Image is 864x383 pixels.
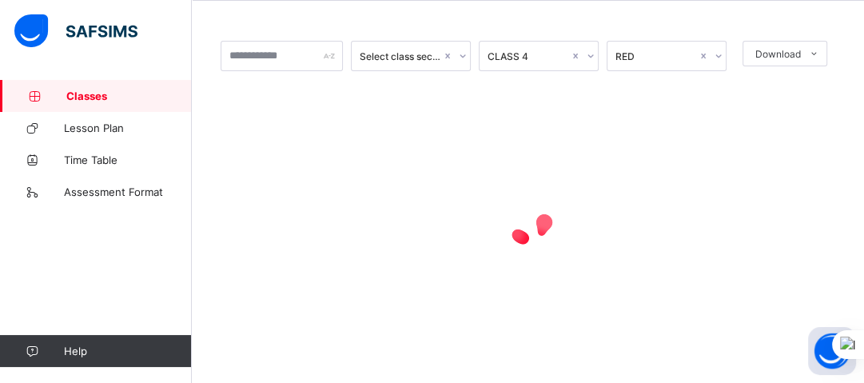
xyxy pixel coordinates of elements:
div: Select class section [360,50,441,62]
div: CLASS 4 [488,50,569,62]
div: RED [615,50,697,62]
span: Time Table [64,154,192,166]
span: Classes [66,90,192,102]
span: Help [64,345,191,357]
span: Lesson Plan [64,122,192,134]
img: safsims [14,14,137,48]
span: Download [755,48,801,60]
button: Open asap [808,327,856,375]
span: Assessment Format [64,186,192,198]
